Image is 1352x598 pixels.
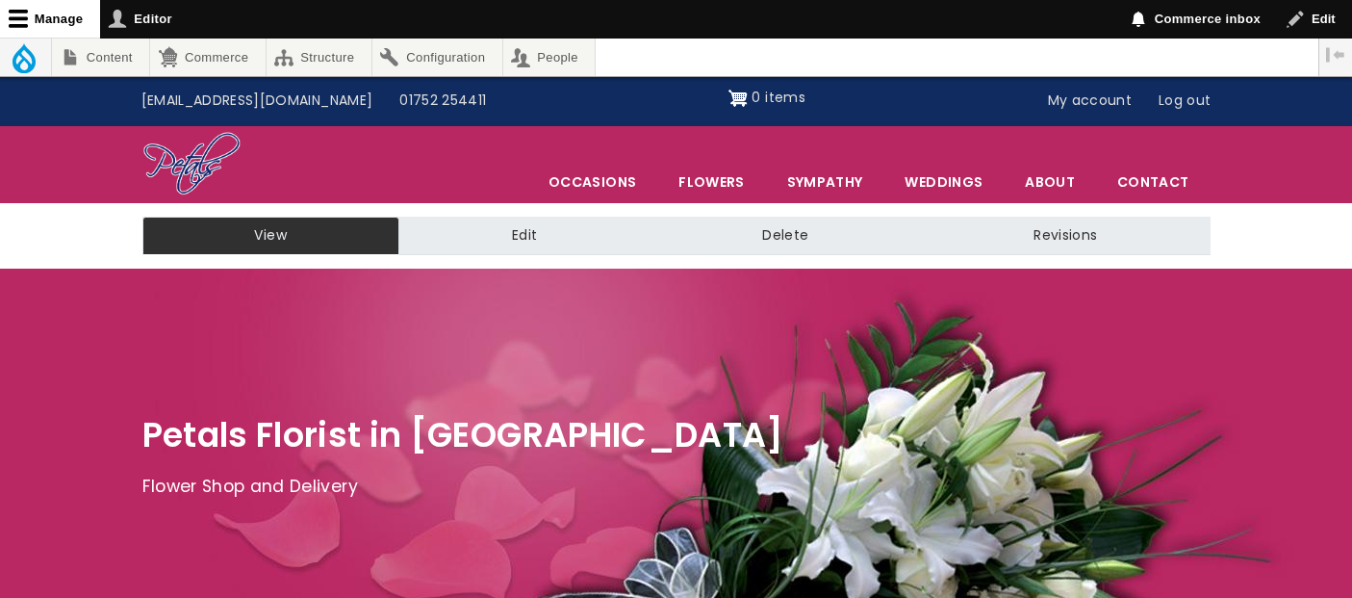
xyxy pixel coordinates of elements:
a: 01752 254411 [386,83,499,119]
a: Edit [399,217,650,255]
a: Content [52,39,149,76]
a: Delete [650,217,921,255]
a: People [503,39,596,76]
a: Commerce [150,39,265,76]
a: Configuration [372,39,502,76]
a: Shopping cart 0 items [728,83,805,114]
a: Flowers [658,162,764,202]
a: Revisions [921,217,1210,255]
a: View [142,217,399,255]
img: Home [142,131,242,198]
span: Petals Florist in [GEOGRAPHIC_DATA] [142,411,784,458]
span: 0 items [752,88,804,107]
button: Vertical orientation [1319,39,1352,71]
a: Log out [1145,83,1224,119]
a: Contact [1097,162,1209,202]
span: Occasions [528,162,656,202]
p: Flower Shop and Delivery [142,473,1211,502]
a: About [1005,162,1095,202]
a: [EMAIL_ADDRESS][DOMAIN_NAME] [128,83,387,119]
span: Weddings [884,162,1003,202]
a: Sympathy [767,162,883,202]
nav: Tabs [128,217,1225,255]
img: Shopping cart [728,83,748,114]
a: My account [1034,83,1146,119]
a: Structure [267,39,371,76]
